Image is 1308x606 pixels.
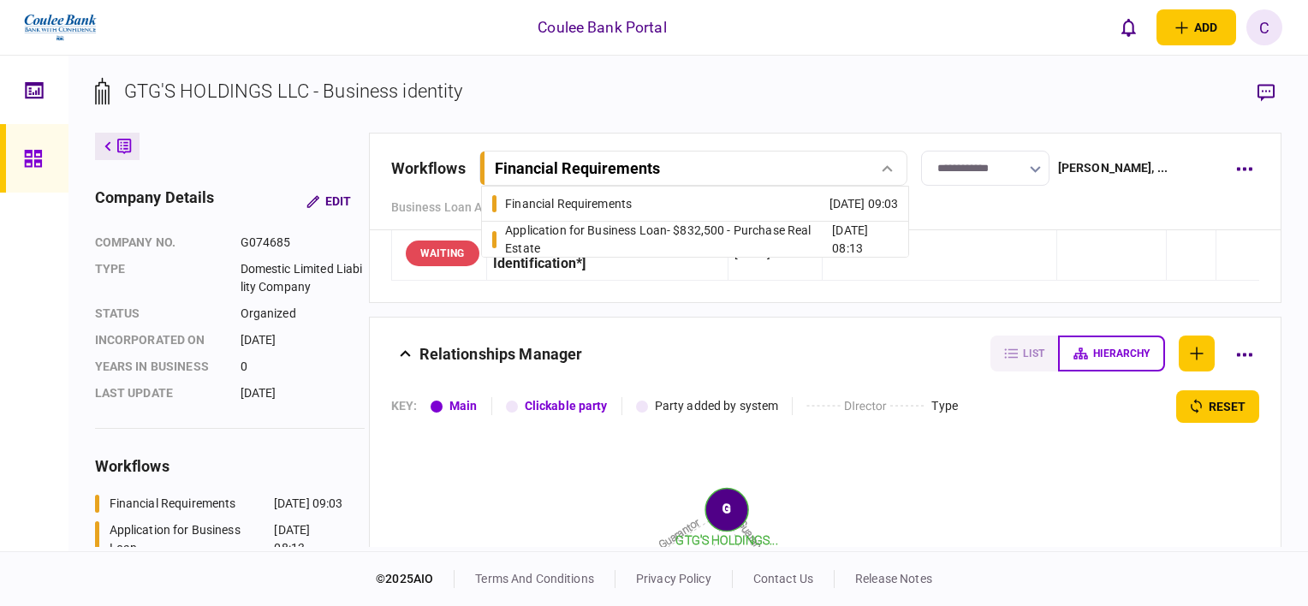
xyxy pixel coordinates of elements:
[1058,159,1168,177] div: [PERSON_NAME] , ...
[538,16,666,39] div: Coulee Bank Portal
[95,234,223,252] div: company no.
[241,384,365,402] div: [DATE]
[931,397,958,415] div: Type
[492,187,898,221] a: Financial Requirements[DATE] 09:03
[479,151,907,186] button: Financial Requirements
[829,195,899,213] div: [DATE] 09:03
[492,222,898,257] a: Application for Business Loan- $832,500 - Purchase Real Estate[DATE] 08:13
[832,222,898,258] div: [DATE] 08:13
[95,495,343,513] a: Financial Requirements[DATE] 09:03
[1176,390,1259,423] button: reset
[753,572,813,585] a: contact us
[391,397,418,415] div: KEY :
[722,502,731,515] text: G
[241,358,365,376] div: 0
[274,521,342,557] div: [DATE] 08:13
[675,532,777,546] tspan: GTG'S HOLDINGS...
[241,331,365,349] div: [DATE]
[655,397,779,415] div: Party added by system
[124,77,463,105] div: GTG'S HOLDINGS LLC - Business identity
[241,260,365,296] div: Domestic Limited Liability Company
[505,195,632,213] div: Financial Requirements
[1023,348,1044,359] span: list
[391,157,466,180] div: workflows
[1110,9,1146,45] button: open notifications list
[505,222,832,258] div: Application for Business Loan - $832,500 - Purchase Real Estate
[391,199,538,217] a: Business Loan Application
[95,454,365,478] div: workflows
[475,572,594,585] a: terms and conditions
[22,6,98,49] img: client company logo
[376,570,455,588] div: © 2025 AIO
[636,572,711,585] a: privacy policy
[855,572,932,585] a: release notes
[95,358,223,376] div: years in business
[95,186,215,217] div: company details
[110,495,236,513] div: Financial Requirements
[110,521,271,557] div: Application for Business Loan
[95,260,223,296] div: Type
[95,521,343,557] a: Application for Business Loan[DATE] 08:13
[449,397,478,415] div: Main
[990,336,1058,371] button: list
[1156,9,1236,45] button: open adding identity options
[406,241,479,266] div: WAITING
[495,159,660,177] div: Financial Requirements
[95,305,223,323] div: status
[419,336,583,371] div: Relationships Manager
[1058,336,1165,371] button: hierarchy
[95,331,223,349] div: incorporated on
[241,234,365,252] div: G074685
[525,397,608,415] div: Clickable party
[1246,9,1282,45] button: C
[293,186,365,217] button: Edit
[1093,348,1150,359] span: hierarchy
[241,305,365,323] div: Organized
[95,384,223,402] div: last update
[274,495,343,513] div: [DATE] 09:03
